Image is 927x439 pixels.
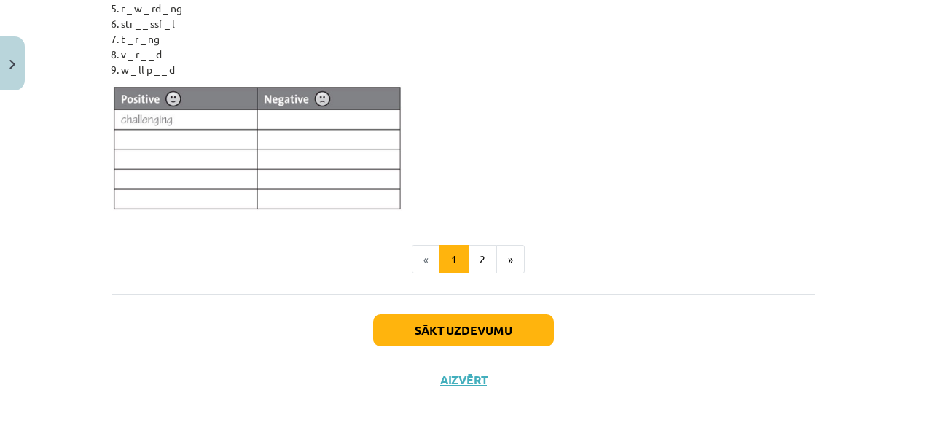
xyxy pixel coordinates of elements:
button: 2 [468,245,497,274]
button: » [496,245,525,274]
nav: Page navigation example [112,245,815,274]
button: 1 [439,245,469,274]
img: icon-close-lesson-0947bae3869378f0d4975bcd49f059093ad1ed9edebbc8119c70593378902aed.svg [9,60,15,69]
li: w _ ll p _ _ d [121,62,815,77]
li: t _ r _ ng [121,31,815,47]
button: Sākt uzdevumu [373,314,554,346]
button: Aizvērt [436,373,491,387]
li: str _ _ ssf _ l [121,16,815,31]
li: r _ w _ rd _ ng [121,1,815,16]
li: v _ r _ _ d [121,47,815,62]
